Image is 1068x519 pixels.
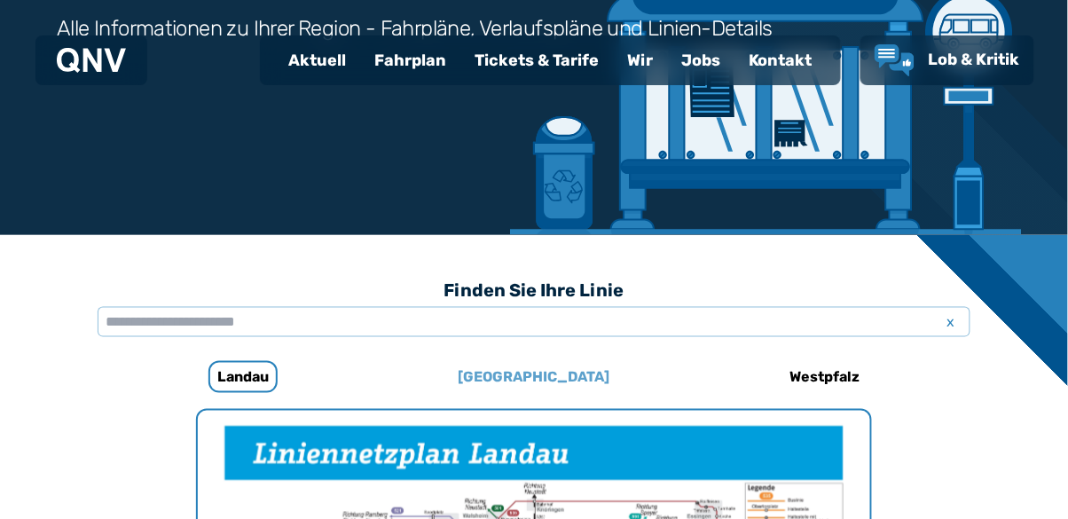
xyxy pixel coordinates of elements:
[208,361,278,393] h6: Landau
[57,14,773,43] h3: Alle Informationen zu Ihrer Region - Fahrpläne, Verlaufspläne und Linien-Details
[875,44,1020,76] a: Lob & Kritik
[416,356,652,398] a: [GEOGRAPHIC_DATA]
[360,37,460,83] a: Fahrplan
[929,50,1020,69] span: Lob & Kritik
[57,43,126,78] a: QNV Logo
[707,356,943,398] a: Westpfalz
[613,37,667,83] a: Wir
[57,48,126,73] img: QNV Logo
[783,363,868,391] h6: Westpfalz
[125,356,361,398] a: Landau
[734,37,827,83] a: Kontakt
[452,363,617,391] h6: [GEOGRAPHIC_DATA]
[274,37,360,83] a: Aktuell
[938,311,963,333] span: x
[667,37,734,83] a: Jobs
[460,37,613,83] a: Tickets & Tarife
[98,271,970,310] h3: Finden Sie Ihre Linie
